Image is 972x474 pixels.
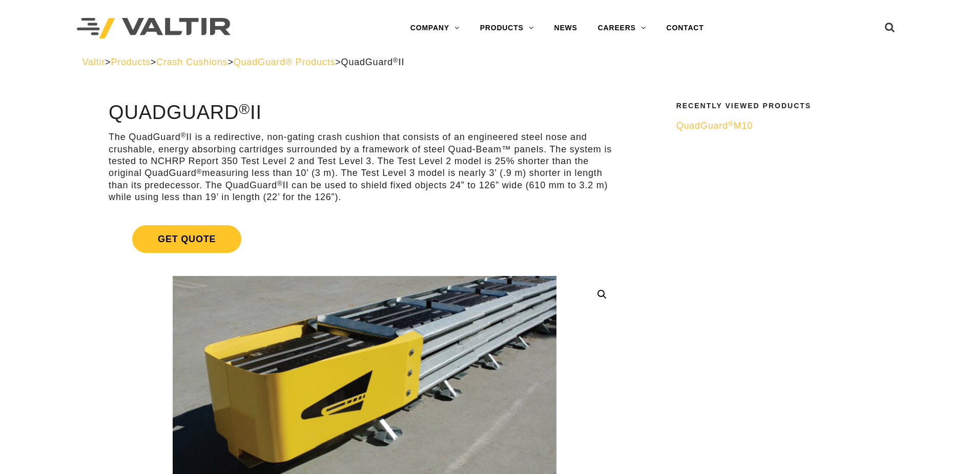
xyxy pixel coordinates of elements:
[82,57,105,67] a: Valtir
[676,121,753,131] span: QuadGuard M10
[676,102,883,110] h2: Recently Viewed Products
[234,57,336,67] a: QuadGuard® Products
[341,57,405,67] span: QuadGuard II
[588,18,656,38] a: CAREERS
[181,131,187,139] sup: ®
[393,56,399,64] sup: ®
[400,18,470,38] a: COMPANY
[470,18,544,38] a: PRODUCTS
[544,18,588,38] a: NEWS
[132,225,241,253] span: Get Quote
[676,120,883,132] a: QuadGuard®M10
[656,18,714,38] a: CONTACT
[82,56,890,68] div: > > > >
[277,180,283,187] sup: ®
[111,57,150,67] a: Products
[109,102,621,124] h1: QuadGuard II
[156,57,228,67] a: Crash Cushions
[728,120,734,128] sup: ®
[197,168,202,175] sup: ®
[109,213,621,265] a: Get Quote
[239,101,250,117] sup: ®
[109,131,621,203] p: The QuadGuard II is a redirective, non-gating crash cushion that consists of an engineered steel ...
[77,18,231,39] img: Valtir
